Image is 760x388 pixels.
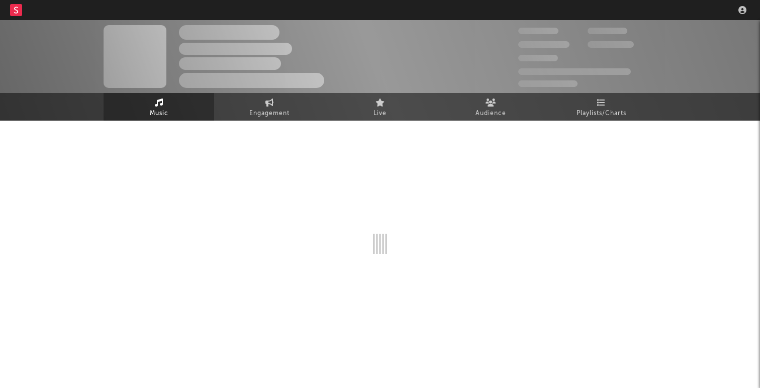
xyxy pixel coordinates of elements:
[518,68,631,75] span: 50,000,000 Monthly Listeners
[150,108,168,120] span: Music
[249,108,290,120] span: Engagement
[214,93,325,121] a: Engagement
[518,55,558,61] span: 100,000
[476,108,506,120] span: Audience
[518,80,578,87] span: Jump Score: 85.0
[588,41,634,48] span: 1,000,000
[546,93,656,121] a: Playlists/Charts
[588,28,627,34] span: 100,000
[577,108,626,120] span: Playlists/Charts
[373,108,387,120] span: Live
[518,41,569,48] span: 50,000,000
[325,93,435,121] a: Live
[435,93,546,121] a: Audience
[518,28,558,34] span: 300,000
[104,93,214,121] a: Music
